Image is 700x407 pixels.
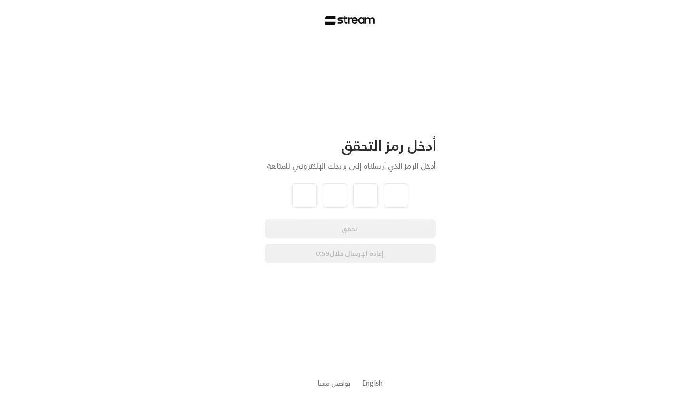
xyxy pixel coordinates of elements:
[318,378,351,388] button: تواصل معنا
[362,374,383,392] a: English
[265,160,436,172] div: أدخل الرمز الذي أرسلناه إلى بريدك الإلكتروني للمتابعة
[318,377,351,389] a: تواصل معنا
[265,136,436,155] div: أدخل رمز التحقق
[325,16,375,25] img: Stream Logo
